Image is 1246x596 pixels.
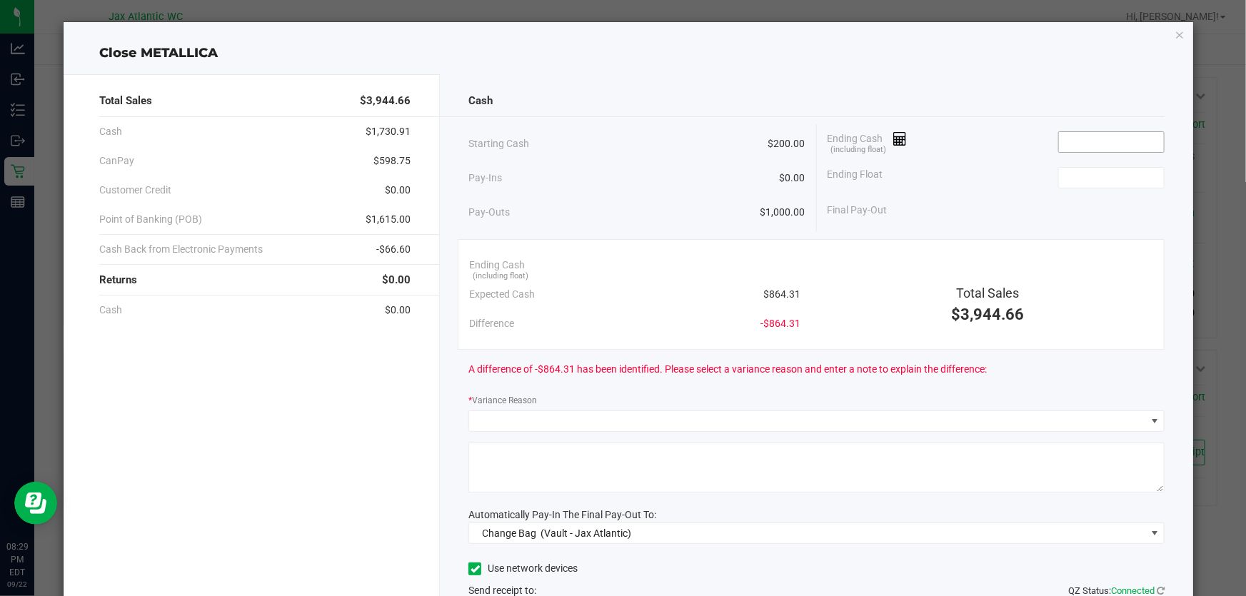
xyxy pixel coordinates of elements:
span: Send receipt to: [468,585,536,596]
span: $0.00 [780,171,805,186]
span: Starting Cash [468,136,529,151]
span: Cash [99,303,122,318]
span: (including float) [473,271,528,283]
div: Close METALLICA [64,44,1193,63]
span: (Vault - Jax Atlantic) [541,527,631,539]
span: Ending Cash [828,131,908,153]
span: -$864.31 [760,316,800,331]
span: Change Bag [482,527,536,539]
span: $3,944.66 [360,93,411,109]
span: A difference of -$864.31 has been identified. Please select a variance reason and enter a note to... [468,362,987,377]
span: Total Sales [956,286,1019,300]
span: Customer Credit [99,183,171,198]
label: Use network devices [468,561,578,576]
span: Cash Back from Electronic Payments [99,242,263,257]
span: Ending Cash [469,258,525,273]
span: Total Sales [99,93,152,109]
span: -$66.60 [376,242,411,257]
span: Cash [99,124,122,139]
span: $0.00 [382,272,411,288]
span: $1,615.00 [366,212,411,227]
span: $200.00 [768,136,805,151]
span: CanPay [99,153,134,168]
span: $0.00 [385,303,411,318]
span: $1,730.91 [366,124,411,139]
label: Variance Reason [468,394,537,407]
div: Returns [99,265,411,296]
span: $864.31 [763,287,800,302]
span: Difference [469,316,514,331]
span: $1,000.00 [760,205,805,220]
span: $3,944.66 [951,305,1024,323]
span: Pay-Outs [468,205,510,220]
span: (including float) [830,144,886,156]
span: Point of Banking (POB) [99,212,202,227]
span: Cash [468,93,493,109]
span: $598.75 [373,153,411,168]
span: $0.00 [385,183,411,198]
span: Expected Cash [469,287,535,302]
iframe: Resource center [14,482,57,525]
span: Automatically Pay-In The Final Pay-Out To: [468,509,656,520]
span: Connected [1111,585,1155,596]
span: Final Pay-Out [828,203,888,218]
span: Ending Float [828,167,883,188]
span: Pay-Ins [468,171,502,186]
span: QZ Status: [1068,585,1165,596]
